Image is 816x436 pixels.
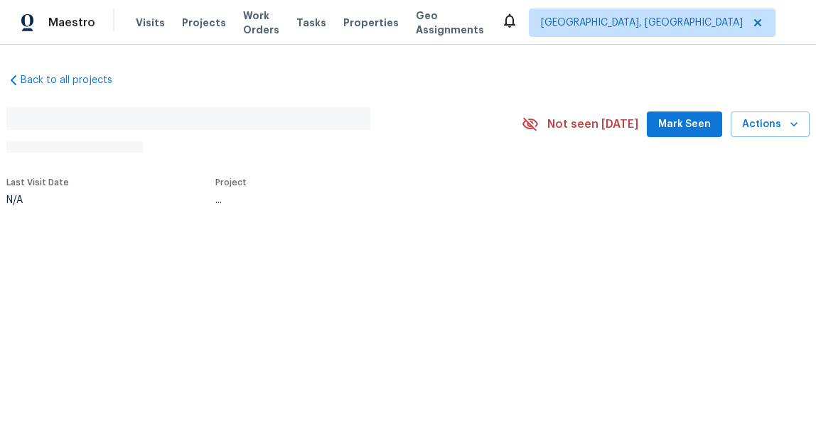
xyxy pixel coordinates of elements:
span: Tasks [296,18,326,28]
button: Actions [731,111,810,138]
span: Actions [742,116,798,133]
span: Geo Assignments [416,9,484,37]
span: Visits [136,16,165,30]
span: Not seen [DATE] [547,117,638,131]
span: Maestro [48,16,95,30]
a: Back to all projects [6,73,143,87]
span: Work Orders [243,9,279,37]
span: Projects [182,16,226,30]
span: Project [215,178,247,187]
button: Mark Seen [647,111,722,138]
div: ... [215,195,488,205]
div: N/A [6,195,69,205]
span: Last Visit Date [6,178,69,187]
span: Mark Seen [658,116,711,133]
span: Properties [343,16,399,30]
span: [GEOGRAPHIC_DATA], [GEOGRAPHIC_DATA] [541,16,743,30]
